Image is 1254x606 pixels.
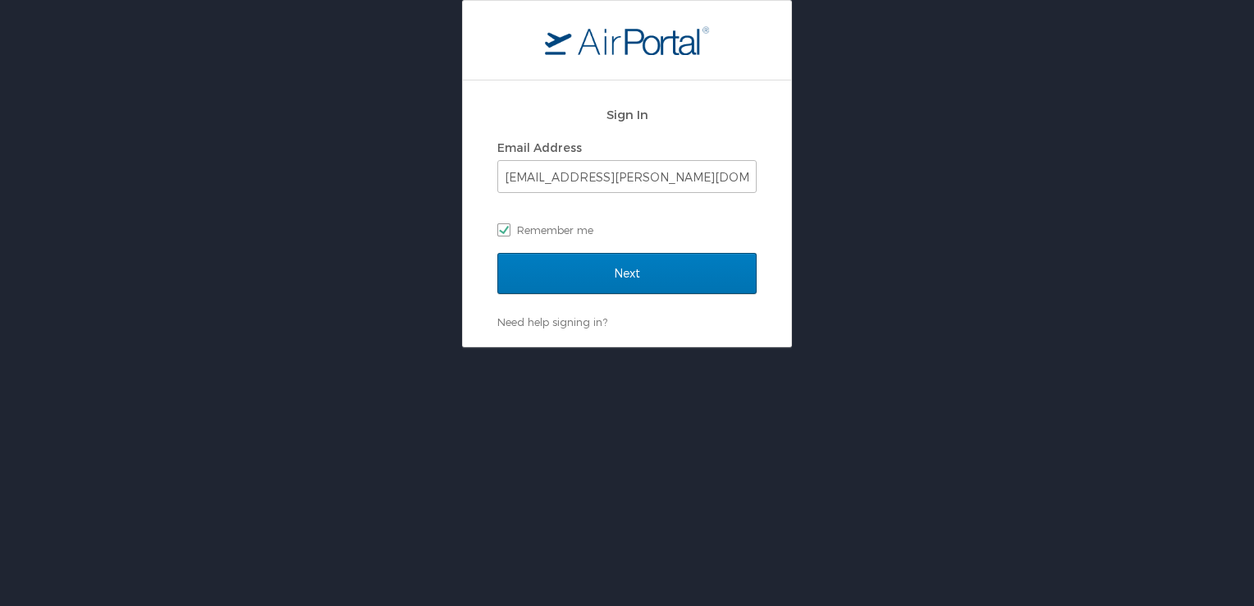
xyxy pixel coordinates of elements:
h2: Sign In [497,105,757,124]
label: Email Address [497,140,582,154]
a: Need help signing in? [497,315,607,328]
label: Remember me [497,218,757,242]
img: logo [545,25,709,55]
input: Next [497,253,757,294]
